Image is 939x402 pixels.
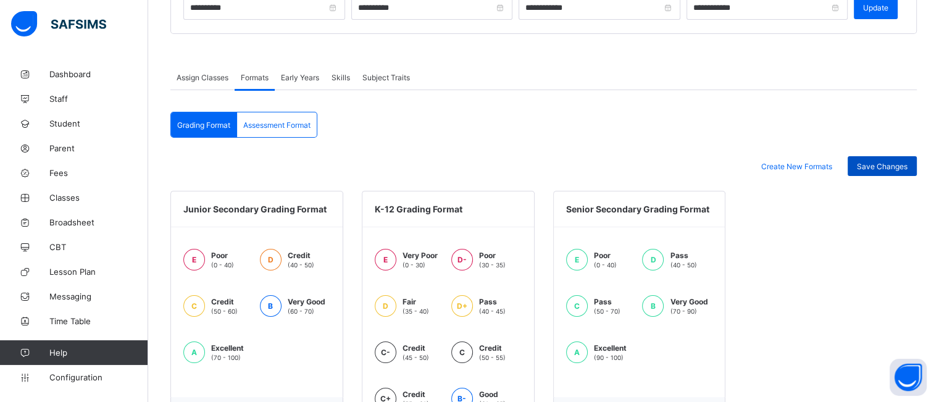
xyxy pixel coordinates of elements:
span: Very Good [670,297,707,306]
span: (70 - 90) [670,308,696,315]
span: Formats [241,73,269,82]
span: Early Years [281,73,319,82]
span: (0 - 30) [403,261,425,269]
span: Classes [49,193,148,203]
span: Very Good [288,297,325,306]
span: (35 - 40) [403,308,429,315]
span: (30 - 35) [479,261,506,269]
span: Assessment Format [243,120,311,130]
span: D+ [457,301,467,311]
span: Messaging [49,291,148,301]
span: (40 - 50) [670,261,696,269]
span: Poor [211,251,234,260]
span: Assign Classes [177,73,228,82]
span: Fair [403,297,429,306]
span: Subject Traits [362,73,410,82]
span: E [192,255,196,264]
span: D [383,301,388,311]
span: (40 - 50) [288,261,314,269]
span: Create New Formats [761,162,832,171]
span: B [651,301,656,311]
button: Open asap [890,359,927,396]
span: D [650,255,656,264]
span: D- [457,255,467,264]
span: C [459,348,465,357]
span: Senior Secondary Grading Format [566,204,709,214]
span: Parent [49,143,148,153]
span: Very Poor [403,251,438,260]
span: A [574,348,580,357]
span: (45 - 50) [403,354,429,361]
span: Configuration [49,372,148,382]
span: Staff [49,94,148,104]
span: Fees [49,168,148,178]
span: Grading Format [177,120,230,130]
span: (0 - 40) [594,261,617,269]
span: (60 - 70) [288,308,314,315]
span: Junior Secondary Grading Format [183,204,327,214]
span: Excellent [211,343,244,353]
span: B [268,301,273,311]
span: Time Table [49,316,148,326]
span: E [383,255,388,264]
span: Student [49,119,148,128]
span: Poor [479,251,506,260]
span: Pass [670,251,696,260]
span: K-12 Grading Format [375,204,462,214]
span: Credit [211,297,238,306]
span: Poor [594,251,617,260]
span: Good [479,390,506,399]
span: C [574,301,580,311]
span: Pass [479,297,506,306]
span: Lesson Plan [49,267,148,277]
span: Excellent [594,343,627,353]
span: Credit [403,343,429,353]
span: C- [381,348,390,357]
span: A [191,348,197,357]
span: (0 - 40) [211,261,234,269]
span: Skills [332,73,350,82]
span: Credit [403,390,429,399]
span: CBT [49,242,148,252]
span: Save Changes [857,162,908,171]
span: Broadsheet [49,217,148,227]
span: Help [49,348,148,358]
span: (50 - 55) [479,354,506,361]
span: (50 - 70) [594,308,620,315]
span: Pass [594,297,620,306]
span: Update [863,3,888,12]
span: D [268,255,273,264]
span: (50 - 60) [211,308,238,315]
span: Dashboard [49,69,148,79]
span: E [575,255,579,264]
img: safsims [11,11,106,37]
span: C [191,301,197,311]
span: Credit [288,251,314,260]
span: (70 - 100) [211,354,241,361]
span: (40 - 45) [479,308,506,315]
span: (90 - 100) [594,354,624,361]
span: Credit [479,343,506,353]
